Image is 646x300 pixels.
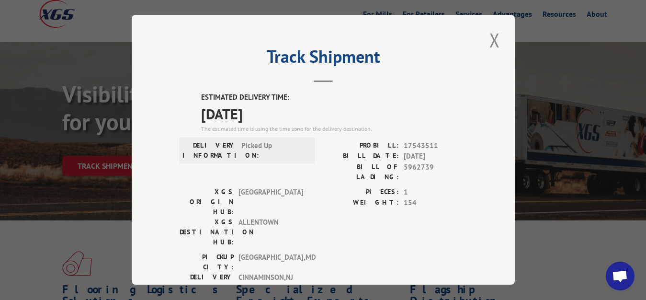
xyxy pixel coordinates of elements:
span: 154 [404,197,467,208]
span: [GEOGRAPHIC_DATA] , MD [238,252,303,272]
label: XGS ORIGIN HUB: [180,187,234,217]
h2: Track Shipment [180,50,467,68]
label: PIECES: [323,187,399,198]
label: ESTIMATED DELIVERY TIME: [201,92,467,103]
label: XGS DESTINATION HUB: [180,217,234,247]
button: Close modal [487,27,503,53]
label: PROBILL: [323,140,399,151]
label: BILL DATE: [323,151,399,162]
span: 5962739 [404,162,467,182]
span: [DATE] [201,103,467,125]
label: DELIVERY CITY: [180,272,234,292]
span: 17543511 [404,140,467,151]
label: BILL OF LADING: [323,162,399,182]
label: WEIGHT: [323,197,399,208]
div: The estimated time is using the time zone for the delivery destination. [201,125,467,133]
span: Picked Up [241,140,306,161]
a: Open chat [606,262,635,290]
span: CINNAMINSON , NJ [238,272,303,292]
span: [DATE] [404,151,467,162]
span: ALLENTOWN [238,217,303,247]
label: DELIVERY INFORMATION: [182,140,237,161]
label: PICKUP CITY: [180,252,234,272]
span: 1 [404,187,467,198]
span: [GEOGRAPHIC_DATA] [238,187,303,217]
